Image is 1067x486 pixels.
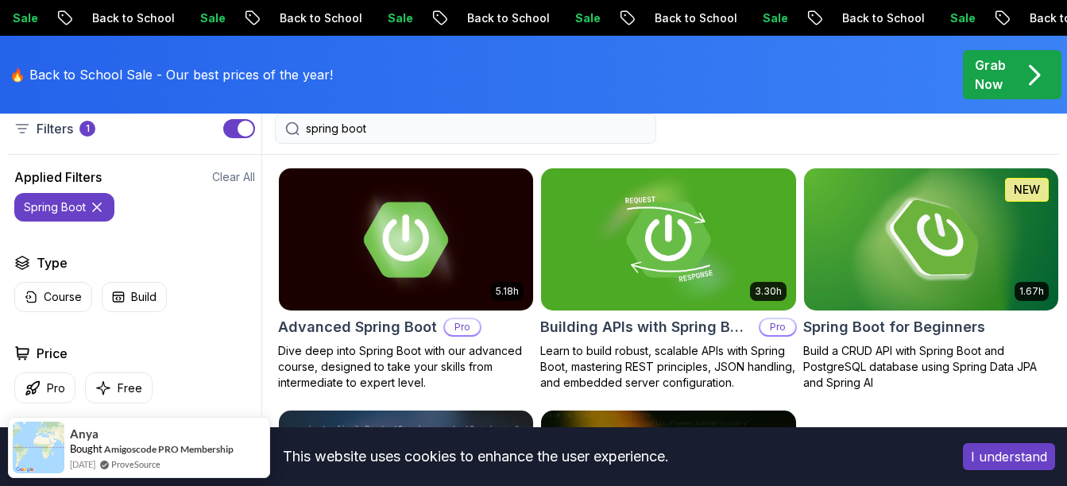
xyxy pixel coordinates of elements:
[1014,182,1040,198] p: NEW
[14,282,92,312] button: Course
[1019,285,1044,298] p: 1.67h
[70,442,102,455] span: Bought
[14,193,114,222] button: spring boot
[524,10,575,26] p: Sale
[975,56,1006,94] p: Grab Now
[85,372,153,403] button: Free
[540,316,752,338] h2: Building APIs with Spring Boot
[229,10,337,26] p: Back to School
[306,121,646,137] input: Search Java, React, Spring boot ...
[10,65,333,84] p: 🔥 Back to School Sale - Our best prices of the year!
[14,372,75,403] button: Pro
[803,316,985,338] h2: Spring Boot for Beginners
[416,10,524,26] p: Back to School
[37,119,73,138] p: Filters
[278,168,534,391] a: Advanced Spring Boot card5.18hAdvanced Spring BootProDive deep into Spring Boot with our advanced...
[803,168,1059,391] a: Spring Boot for Beginners card1.67hNEWSpring Boot for BeginnersBuild a CRUD API with Spring Boot ...
[279,168,533,310] img: Advanced Spring Boot card
[47,380,65,396] p: Pro
[496,285,519,298] p: 5.18h
[131,289,157,305] p: Build
[804,168,1058,310] img: Spring Boot for Beginners card
[111,457,160,471] a: ProveSource
[712,10,763,26] p: Sale
[337,10,388,26] p: Sale
[41,10,149,26] p: Back to School
[37,344,68,363] h2: Price
[278,343,534,391] p: Dive deep into Spring Boot with our advanced course, designed to take your skills from intermedia...
[13,422,64,473] img: provesource social proof notification image
[760,319,795,335] p: Pro
[278,316,437,338] h2: Advanced Spring Boot
[791,10,899,26] p: Back to School
[118,380,142,396] p: Free
[149,10,200,26] p: Sale
[899,10,950,26] p: Sale
[12,439,939,474] div: This website uses cookies to enhance the user experience.
[14,168,102,187] h2: Applied Filters
[70,427,99,441] span: Anya
[24,199,86,215] p: spring boot
[541,168,795,310] img: Building APIs with Spring Boot card
[104,443,234,455] a: Amigoscode PRO Membership
[86,122,90,135] p: 1
[540,168,796,391] a: Building APIs with Spring Boot card3.30hBuilding APIs with Spring BootProLearn to build robust, s...
[803,343,1059,391] p: Build a CRUD API with Spring Boot and PostgreSQL database using Spring Data JPA and Spring AI
[963,443,1055,470] button: Accept cookies
[212,169,255,185] button: Clear All
[102,282,167,312] button: Build
[445,319,480,335] p: Pro
[604,10,712,26] p: Back to School
[70,457,95,471] span: [DATE]
[44,289,82,305] p: Course
[37,253,68,272] h2: Type
[540,343,796,391] p: Learn to build robust, scalable APIs with Spring Boot, mastering REST principles, JSON handling, ...
[755,285,782,298] p: 3.30h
